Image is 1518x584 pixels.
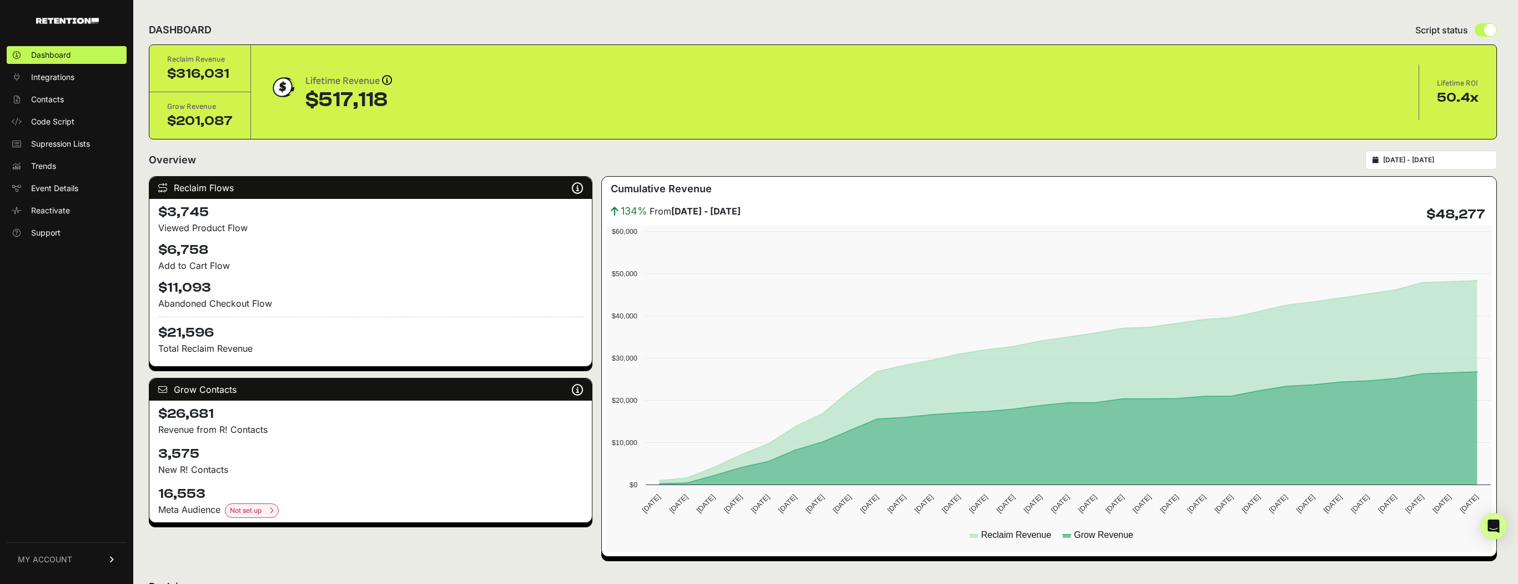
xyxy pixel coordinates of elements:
div: Grow Revenue [167,101,233,112]
div: Grow Contacts [149,378,592,401]
img: dollar-coin-05c43ed7efb7bc0c12610022525b4bbbb207c7efeef5aecc26f025e68dcafac9.png [269,73,296,101]
text: [DATE] [994,493,1016,515]
text: [DATE] [831,493,853,515]
div: Lifetime ROI [1437,78,1479,89]
div: Add to Cart Flow [158,259,583,272]
text: $60,000 [611,227,637,236]
span: Script status [1415,23,1468,37]
h2: Overview [149,152,196,168]
a: MY ACCOUNT [7,542,127,576]
text: [DATE] [1131,493,1153,515]
a: Trends [7,157,127,175]
text: [DATE] [1349,493,1371,515]
text: [DATE] [1321,493,1343,515]
a: Support [7,224,127,242]
div: Abandoned Checkout Flow [158,297,583,310]
a: Supression Lists [7,135,127,153]
div: Reclaim Flows [149,177,592,199]
div: $517,118 [305,89,392,111]
h3: Cumulative Revenue [611,181,712,197]
text: [DATE] [1404,493,1425,515]
text: [DATE] [1267,493,1289,515]
text: [DATE] [640,493,662,515]
text: [DATE] [722,493,743,515]
text: $50,000 [611,269,637,278]
text: [DATE] [695,493,716,515]
h4: $21,596 [158,317,583,342]
span: MY ACCOUNT [18,554,72,565]
a: Reactivate [7,202,127,219]
text: [DATE] [1213,493,1234,515]
h4: $48,277 [1426,206,1485,223]
div: $201,087 [167,112,233,130]
a: Integrations [7,68,127,86]
span: Reactivate [31,205,70,216]
span: Support [31,227,61,238]
text: [DATE] [1431,493,1452,515]
text: [DATE] [1458,493,1480,515]
text: [DATE] [1022,493,1043,515]
div: Open Intercom Messenger [1480,513,1507,540]
text: [DATE] [749,493,771,515]
h4: 16,553 [158,485,583,503]
span: Code Script [31,116,74,127]
text: [DATE] [804,493,826,515]
span: Dashboard [31,49,71,61]
p: New R! Contacts [158,463,583,476]
text: [DATE] [1158,493,1180,515]
a: Event Details [7,179,127,197]
text: $40,000 [611,312,637,320]
h4: $6,758 [158,241,583,259]
text: [DATE] [1077,493,1098,515]
text: [DATE] [1376,493,1398,515]
text: [DATE] [967,493,989,515]
text: [DATE] [1185,493,1207,515]
h4: $11,093 [158,279,583,297]
text: $0 [629,481,637,489]
span: 134% [621,203,647,219]
text: [DATE] [886,493,907,515]
text: [DATE] [1294,493,1316,515]
strong: [DATE] - [DATE] [671,206,741,217]
span: Integrations [31,72,74,83]
h2: DASHBOARD [149,22,212,38]
text: [DATE] [667,493,689,515]
div: Viewed Product Flow [158,221,583,234]
div: Meta Audience [158,503,583,518]
span: Supression Lists [31,138,90,149]
text: [DATE] [1049,493,1071,515]
p: Revenue from R! Contacts [158,423,583,436]
text: [DATE] [858,493,880,515]
text: [DATE] [913,493,934,515]
a: Code Script [7,113,127,131]
text: [DATE] [1104,493,1125,515]
text: $30,000 [611,354,637,362]
div: $316,031 [167,65,233,83]
img: Retention.com [36,18,99,24]
text: [DATE] [1240,493,1261,515]
a: Dashboard [7,46,127,64]
div: Lifetime Revenue [305,73,392,89]
p: Total Reclaim Revenue [158,342,583,355]
a: Contacts [7,91,127,108]
span: From [650,204,741,218]
text: Reclaim Revenue [981,530,1051,540]
text: [DATE] [777,493,798,515]
div: 50.4x [1437,89,1479,107]
div: Reclaim Revenue [167,54,233,65]
span: Contacts [31,94,64,105]
span: Event Details [31,183,78,194]
text: $10,000 [611,438,637,447]
h4: 3,575 [158,445,583,463]
h4: $26,681 [158,405,583,423]
text: $20,000 [611,396,637,405]
text: Grow Revenue [1074,530,1133,540]
h4: $3,745 [158,203,583,221]
span: Trends [31,161,56,172]
text: [DATE] [940,493,962,515]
